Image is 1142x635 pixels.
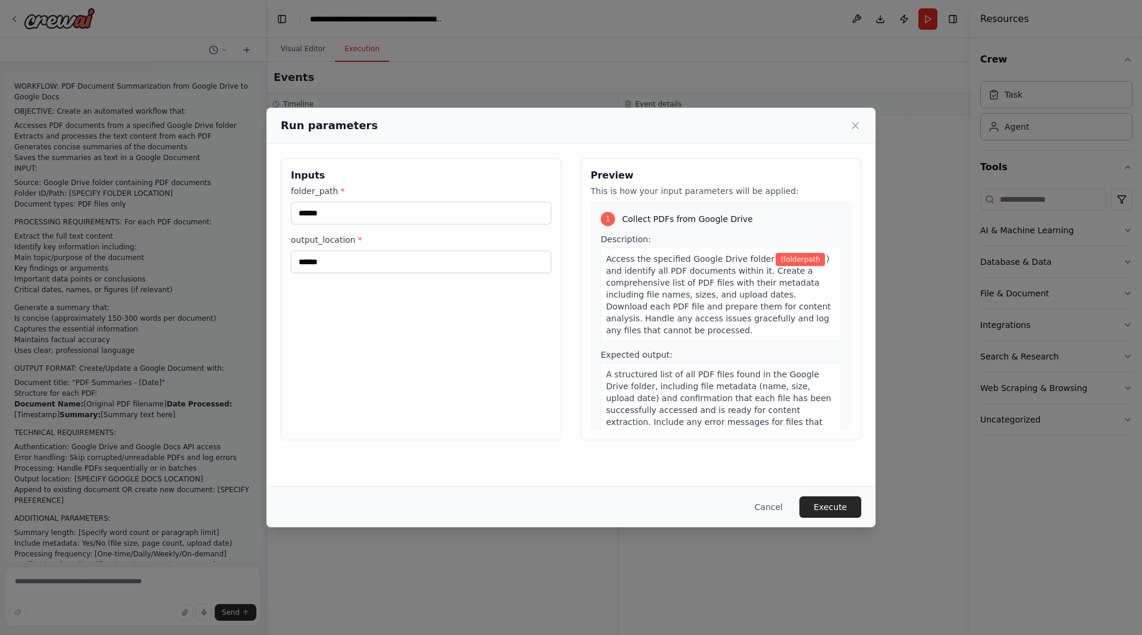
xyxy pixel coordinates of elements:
span: Expected output: [601,350,673,359]
span: Description: [601,234,651,244]
button: Cancel [745,496,792,518]
label: folder_path [291,185,551,197]
h3: Preview [591,168,851,183]
div: 1 [601,212,615,226]
span: Collect PDFs from Google Drive [622,213,753,225]
span: Variable: (folderpath [776,253,825,266]
label: output_location [291,234,551,246]
p: This is how your input parameters will be applied: [591,185,851,197]
span: A structured list of all PDF files found in the Google Drive folder, including file metadata (nam... [606,370,831,439]
h3: Inputs [291,168,551,183]
button: Execute [799,496,861,518]
span: ) and identify all PDF documents within it. Create a comprehensive list of PDF files with their m... [606,254,831,335]
h2: Run parameters [281,117,378,134]
span: Access the specified Google Drive folder [606,254,774,264]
